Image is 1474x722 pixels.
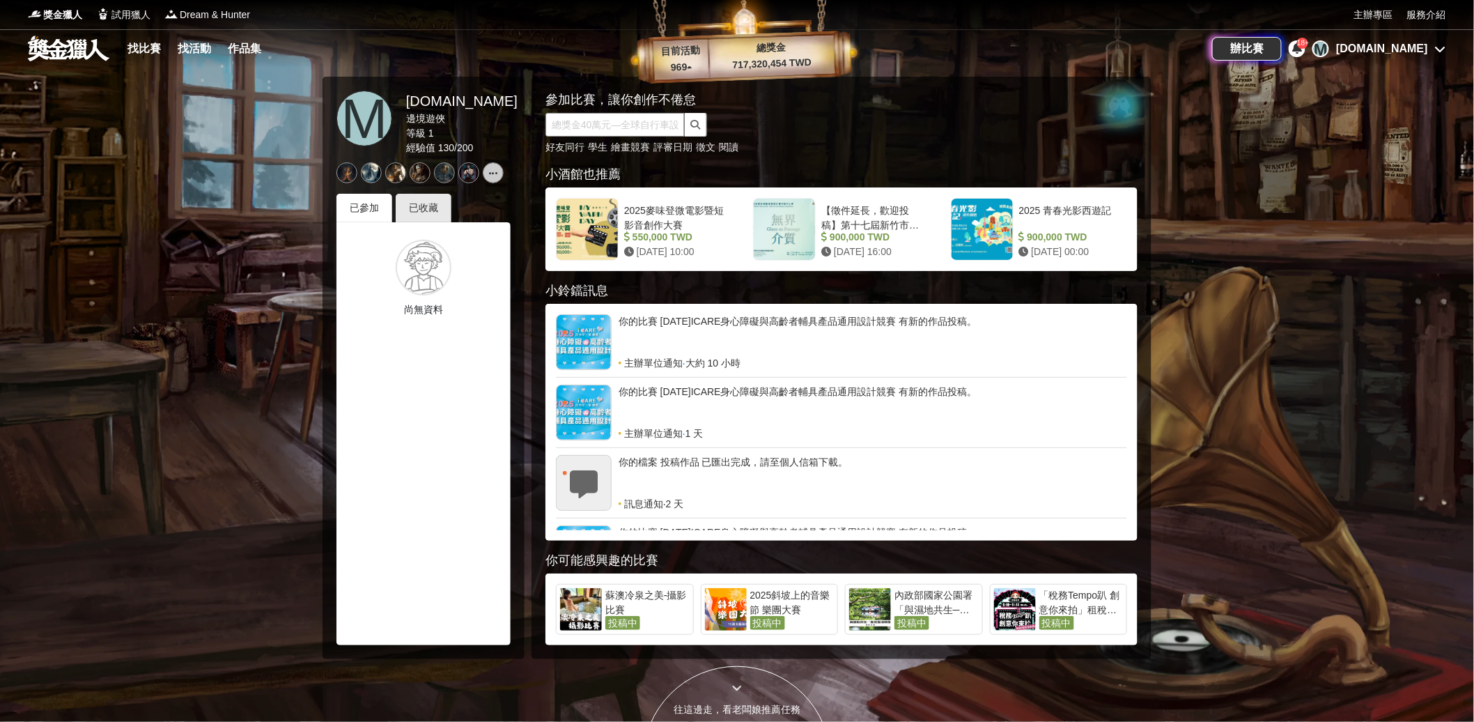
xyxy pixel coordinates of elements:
a: 2025斜坡上的音樂節 樂團大賽投稿中 [701,584,839,635]
span: · [683,356,685,370]
span: · [663,497,666,511]
span: 主辦單位通知 [624,427,683,440]
div: 你可能感興趣的比賽 [545,551,1138,570]
a: M [336,91,392,146]
span: 獎金獵人 [43,8,82,22]
input: 總獎金40萬元—全球自行車設計比賽 [545,113,685,137]
a: 辦比賽 [1212,37,1282,61]
p: 969 ▴ [653,59,710,76]
img: Logo [96,7,110,21]
div: 內政部國家公園署「與濕地共生─臺灣濕地映像」攝影比賽 [894,588,979,616]
a: 找比賽 [122,39,166,59]
img: Logo [164,7,178,21]
div: 蘇澳冷泉之美-攝影比賽 [605,588,690,616]
span: 投稿中 [605,616,640,630]
span: 主辦單位通知 [624,356,683,370]
a: 「稅務Tempo趴 創意你來拍」租稅短影音創作競賽投稿中 [990,584,1128,635]
p: 目前活動 [653,43,709,60]
div: [DOMAIN_NAME] [1336,40,1428,57]
a: 評審日期 [653,141,692,153]
span: 2 天 [666,497,684,511]
a: 好友同行 [545,141,584,153]
div: 【徵件延長，歡迎投稿】第十七屆新竹市金玻獎玻璃藝術暨設計應用創作比賽 [821,203,924,230]
a: 你的比賽 [DATE]ICARE身心障礙與高齡者輔具產品通用設計競賽 有新的作品投稿。主辦單位通知·2 天 [556,525,1127,581]
a: 內政部國家公園署「與濕地共生─臺灣濕地映像」攝影比賽投稿中 [845,584,983,635]
a: 主辦專區 [1354,8,1393,22]
div: 2025麥味登微電影暨短影音創作大賽 [624,203,727,230]
div: 你的比賽 [DATE]ICARE身心障礙與高齡者輔具產品通用設計競賽 有新的作品投稿。 [619,385,1127,427]
a: 學生 [588,141,607,153]
div: 550,000 TWD [624,230,727,245]
a: 繪畫競賽 [611,141,650,153]
img: Logo [28,7,42,21]
div: 900,000 TWD [821,230,924,245]
div: 900,000 TWD [1019,230,1122,245]
div: [DATE] 10:00 [624,245,727,259]
span: 1 天 [685,427,704,440]
p: 總獎金 [708,38,835,57]
a: 你的比賽 [DATE]ICARE身心障礙與高齡者輔具產品通用設計競賽 有新的作品投稿。主辦單位通知·大約 10 小時 [556,314,1127,370]
span: Dream & Hunter [180,8,250,22]
span: 投稿中 [1039,616,1074,630]
span: 130 / 200 [438,142,474,153]
div: [DOMAIN_NAME] [406,91,518,112]
p: 717,320,454 TWD [709,54,835,73]
div: 已收藏 [396,194,451,222]
div: 2025 青春光影西遊記 [1019,203,1122,230]
a: 徵文 [696,141,715,153]
span: · [683,427,685,440]
div: 小酒館也推薦 [545,165,1138,184]
span: 等級 [406,128,426,139]
a: Logo試用獵人 [96,8,150,22]
span: 訊息通知 [624,497,663,511]
div: 已參加 [336,194,392,222]
a: 蘇澳冷泉之美-攝影比賽投稿中 [556,584,694,635]
span: 18+ [1297,39,1309,47]
div: 你的比賽 [DATE]ICARE身心障礙與高齡者輔具產品通用設計競賽 有新的作品投稿。 [619,525,1127,567]
a: 找活動 [172,39,217,59]
div: M [1312,40,1329,57]
a: 【徵件延長，歡迎投稿】第十七屆新竹市金玻獎玻璃藝術暨設計應用創作比賽 900,000 TWD [DATE] 16:00 [746,191,936,268]
a: 你的比賽 [DATE]ICARE身心障礙與高齡者輔具產品通用設計競賽 有新的作品投稿。主辦單位通知·1 天 [556,385,1127,440]
span: 1 [428,128,434,139]
div: [DATE] 00:00 [1019,245,1122,259]
div: 2025斜坡上的音樂節 樂團大賽 [750,588,835,616]
div: 你的檔案 投稿作品 已匯出完成，請至個人信箱下載。 [619,455,1127,497]
a: 2025麥味登微電影暨短影音創作大賽 550,000 TWD [DATE] 10:00 [549,191,739,268]
div: 往這邊走，看老闆娘推薦任務 [644,702,830,717]
span: 試用獵人 [111,8,150,22]
a: 服務介紹 [1407,8,1446,22]
div: 小鈴鐺訊息 [545,282,1138,300]
div: 參加比賽，讓你創作不倦怠 [545,91,1089,109]
span: 經驗值 [406,142,435,153]
div: [DATE] 16:00 [821,245,924,259]
a: 2025 青春光影西遊記 900,000 TWD [DATE] 00:00 [944,191,1134,268]
span: 大約 10 小時 [685,356,740,370]
a: LogoDream & Hunter [164,8,250,22]
p: 尚無資料 [347,302,500,317]
div: 「稅務Tempo趴 創意你來拍」租稅短影音創作競賽 [1039,588,1124,616]
div: 邊境遊俠 [406,112,518,126]
span: 投稿中 [894,616,929,630]
span: 投稿中 [750,616,785,630]
div: 你的比賽 [DATE]ICARE身心障礙與高齡者輔具產品通用設計競賽 有新的作品投稿。 [619,314,1127,356]
a: Logo獎金獵人 [28,8,82,22]
a: 閱讀 [719,141,738,153]
a: 作品集 [222,39,267,59]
